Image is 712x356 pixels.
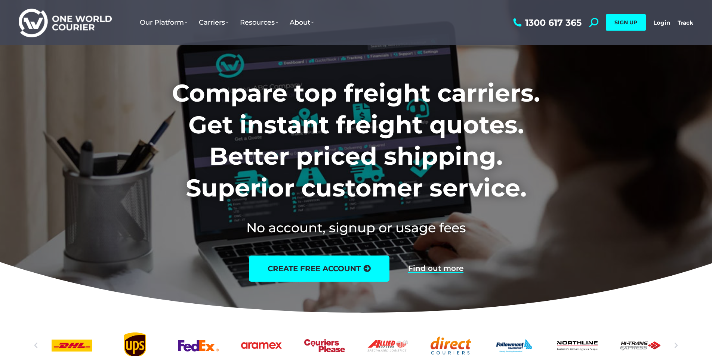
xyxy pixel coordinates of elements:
[606,14,646,31] a: SIGN UP
[19,7,112,38] img: One World Courier
[284,11,320,34] a: About
[199,18,229,27] span: Carriers
[678,19,693,26] a: Track
[511,18,582,27] a: 1300 617 365
[140,18,188,27] span: Our Platform
[290,18,314,27] span: About
[123,77,589,204] h1: Compare top freight carriers. Get instant freight quotes. Better priced shipping. Superior custom...
[234,11,284,34] a: Resources
[249,256,389,282] a: create free account
[134,11,193,34] a: Our Platform
[408,264,463,273] a: Find out more
[123,219,589,237] h2: No account, signup or usage fees
[653,19,670,26] a: Login
[240,18,278,27] span: Resources
[614,19,637,26] span: SIGN UP
[193,11,234,34] a: Carriers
